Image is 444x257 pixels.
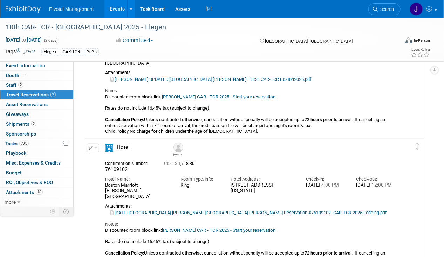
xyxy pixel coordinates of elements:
[43,38,58,43] span: (2 days)
[50,92,56,97] span: 2
[180,176,220,182] div: Room Type/Info:
[172,143,184,156] div: Nicholas McGlincy
[164,161,197,166] span: 1,718.80
[0,188,73,197] a: Attachments16
[117,144,130,151] span: Hotel
[5,199,16,205] span: more
[5,48,35,56] td: Tags
[105,94,396,134] div: Discounted room block link: Rates do not include 16.45% tax (subject to change). Unless contracte...
[368,36,430,47] div: Event Format
[6,82,23,88] span: Staff
[6,92,56,97] span: Travel Reservations
[105,182,170,200] div: Boston Marriott [PERSON_NAME][GEOGRAPHIC_DATA]
[305,117,351,122] b: 72 hours prior to arrival
[0,71,73,80] a: Booth
[36,189,43,195] span: 16
[6,160,61,166] span: Misc. Expenses & Credits
[265,39,353,44] span: [GEOGRAPHIC_DATA], [GEOGRAPHIC_DATA]
[6,6,41,13] img: ExhibitDay
[41,48,58,56] div: Elegen
[6,72,27,78] span: Booth
[162,228,275,233] a: [PERSON_NAME] CAR - TCR 2025 - Start your reservation
[47,207,59,216] td: Personalize Event Tab Strip
[105,221,396,228] div: Notes:
[164,161,178,166] span: Cost: $
[105,159,153,166] div: Confirmation Number:
[414,38,430,43] div: In-Person
[0,81,73,90] a: Staff2
[231,182,295,194] div: [STREET_ADDRESS][US_STATE]
[0,178,73,187] a: ROI, Objectives & ROO
[0,61,73,70] a: Event Information
[20,37,27,43] span: to
[59,207,74,216] td: Toggle Event Tabs
[105,250,144,256] b: Cancellation Policy:
[356,182,396,188] div: [DATE]
[114,37,156,44] button: Committed
[22,73,26,77] i: Booth reservation complete
[0,197,73,207] a: more
[19,141,29,146] span: 70%
[0,119,73,129] a: Shipments2
[105,117,144,122] b: Cancellation Policy:
[23,49,35,54] a: Edit
[0,129,73,139] a: Sponsorships
[305,250,351,256] b: 72 hours prior to arrival
[6,102,48,107] span: Asset Reservations
[378,7,394,12] span: Search
[85,48,99,56] div: 2025
[410,2,423,16] img: Jessica Gatton
[306,182,346,188] div: [DATE]
[162,94,275,99] a: [PERSON_NAME] CAR - TCR 2025 - Start your reservation
[0,90,73,99] a: Travel Reservations2
[110,210,387,215] a: [DATE]-[GEOGRAPHIC_DATA] [PERSON_NAME][GEOGRAPHIC_DATA] [PERSON_NAME] Reservation #76109102 -CAR-...
[6,170,22,175] span: Budget
[173,143,183,152] img: Nicholas McGlincy
[105,166,128,172] span: 76109102
[105,176,170,182] div: Hotel Name:
[105,203,396,209] div: Attachments:
[231,176,295,182] div: Hotel Address:
[49,6,94,12] span: Pivotal Management
[405,37,412,43] img: Format-Inperson.png
[6,189,43,195] span: Attachments
[180,182,220,188] div: King
[0,100,73,109] a: Asset Reservations
[18,82,23,88] span: 2
[0,158,73,168] a: Misc. Expenses & Credits
[31,121,36,126] span: 2
[6,111,29,117] span: Giveaways
[371,182,392,188] span: 12:00 PM
[306,176,346,182] div: Check-in:
[105,70,396,76] div: Attachments:
[173,152,182,156] div: Nicholas McGlincy
[356,176,396,182] div: Check-out:
[61,48,82,56] div: CAR-TCR
[368,3,401,15] a: Search
[0,139,73,148] a: Tasks70%
[5,141,29,146] span: Tasks
[6,63,45,68] span: Event Information
[105,88,396,94] div: Notes:
[320,182,339,188] span: 4:00 PM
[6,131,36,137] span: Sponsorships
[3,21,394,34] div: 10th CAR-TCR - [GEOGRAPHIC_DATA] 2025 - Elegen
[5,37,42,43] span: [DATE] [DATE]
[6,180,53,185] span: ROI, Objectives & ROO
[0,110,73,119] a: Giveaways
[6,121,36,127] span: Shipments
[6,150,26,156] span: Playbook
[0,148,73,158] a: Playbook
[411,48,430,51] div: Event Rating
[0,168,73,178] a: Budget
[105,144,113,152] i: Hotel
[416,143,419,150] i: Click and drag to move item
[110,77,311,82] a: [PERSON_NAME] UPDATED [GEOGRAPHIC_DATA] [PERSON_NAME] Place_CAR-TCR Boston2025.pdf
